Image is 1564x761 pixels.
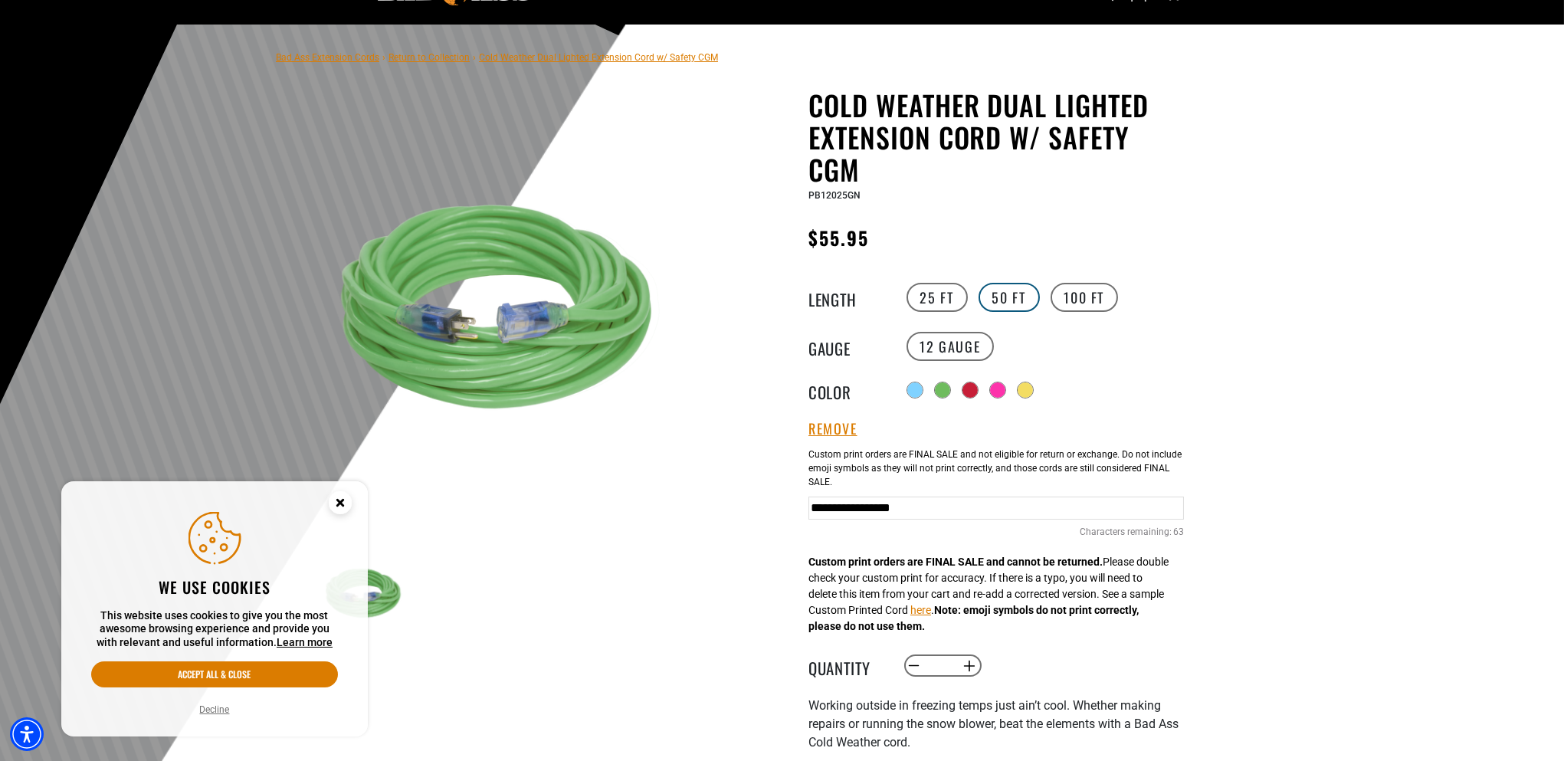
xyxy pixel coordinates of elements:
legend: Color [808,380,885,400]
label: 12 Gauge [907,332,995,361]
nav: breadcrumbs [276,48,718,66]
button: Decline [195,702,234,717]
span: Working outside in freezing temps just ain’t cool. Whether making repairs or running the snow blo... [808,698,1179,750]
h2: We use cookies [91,577,338,597]
span: › [382,52,385,63]
span: $55.95 [808,224,869,251]
button: here [910,602,931,618]
span: 63 [1173,525,1184,539]
a: Bad Ass Extension Cords [276,52,379,63]
input: Text field [808,497,1184,520]
span: Cold Weather Dual Lighted Extension Cord w/ Safety CGM [479,52,718,63]
legend: Length [808,287,885,307]
span: › [473,52,476,63]
label: 100 FT [1051,283,1119,312]
label: Quantity [808,656,885,676]
label: 25 FT [907,283,968,312]
label: 50 FT [979,283,1040,312]
span: Characters remaining: [1080,526,1172,537]
aside: Cookie Consent [61,481,368,737]
span: PB12025GN [808,190,861,201]
button: Accept all & close [91,661,338,687]
div: Accessibility Menu [10,717,44,751]
a: This website uses cookies to give you the most awesome browsing experience and provide you with r... [277,636,333,648]
p: This website uses cookies to give you the most awesome browsing experience and provide you with r... [91,609,338,650]
img: Green [321,128,691,498]
button: Close this option [313,481,368,529]
button: Remove [808,421,857,438]
h1: Cold Weather Dual Lighted Extension Cord w/ Safety CGM [808,89,1184,185]
strong: Note: emoji symbols do not print correctly, please do not use them. [808,604,1139,632]
a: Return to Collection [389,52,470,63]
legend: Gauge [808,336,885,356]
